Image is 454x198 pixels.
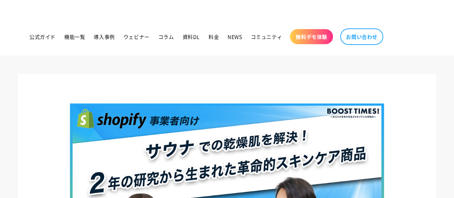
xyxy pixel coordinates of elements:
span: コミュニティ [251,33,282,40]
a: 無料デモ体験 [290,29,333,44]
span: 機能一覧 [64,33,85,40]
span: NEWS [228,33,242,40]
span: コラム [158,33,174,40]
a: 機能一覧 [60,29,89,44]
a: 公式ガイド [25,29,60,44]
span: お問い合わせ [346,33,378,40]
span: 資料DL [183,33,200,40]
a: コミュニティ [247,29,287,44]
a: 料金 [204,29,223,44]
span: 公式ガイド [29,33,56,40]
a: 導入事例 [89,29,119,44]
span: ウェビナー [123,33,150,40]
a: お問い合わせ [340,28,383,45]
a: コラム [154,29,178,44]
a: ウェビナー [119,29,154,44]
span: 導入事例 [94,33,114,40]
span: 料金 [209,33,219,40]
span: 無料デモ体験 [296,33,327,40]
a: NEWS [223,29,246,44]
a: 資料DL [178,29,204,44]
